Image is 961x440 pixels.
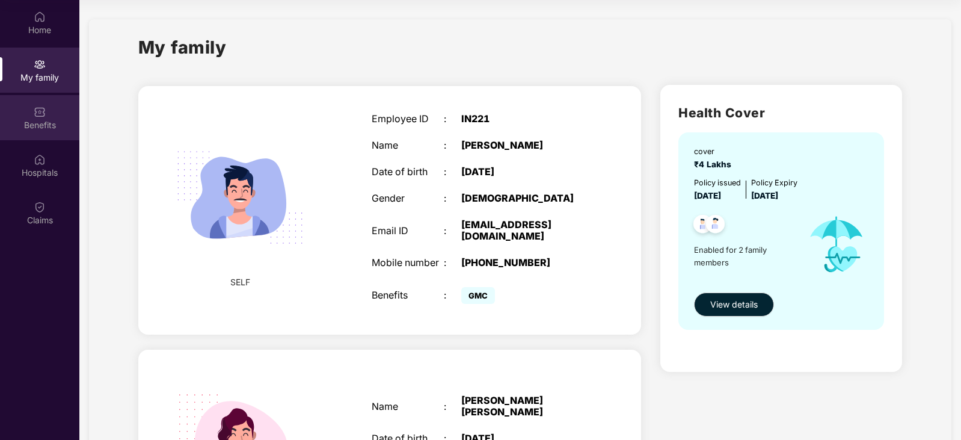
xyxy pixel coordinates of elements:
div: : [444,140,462,151]
img: svg+xml;base64,PHN2ZyB4bWxucz0iaHR0cDovL3d3dy53My5vcmcvMjAwMC9zdmciIHdpZHRoPSI0OC45NDMiIGhlaWdodD... [688,211,717,241]
div: [PERSON_NAME] [461,140,587,151]
div: Policy Expiry [751,177,797,189]
div: : [444,225,462,237]
img: svg+xml;base64,PHN2ZyB4bWxucz0iaHR0cDovL3d3dy53My5vcmcvMjAwMC9zdmciIHdpZHRoPSI0OC45NDMiIGhlaWdodD... [701,211,730,241]
div: [PHONE_NUMBER] [461,257,587,268]
div: Gender [372,193,443,204]
img: svg+xml;base64,PHN2ZyBpZD0iSG9tZSIgeG1sbnM9Imh0dHA6Ly93d3cudzMub3JnLzIwMDAvc3ZnIiB3aWR0aD0iMjAiIG... [34,11,46,23]
div: Email ID [372,225,443,237]
div: Date of birth [372,166,443,178]
div: : [444,257,462,268]
div: IN221 [461,113,587,125]
div: [DATE] [461,166,587,178]
span: SELF [230,276,250,289]
h2: Health Cover [678,103,884,123]
img: svg+xml;base64,PHN2ZyBpZD0iQ2xhaW0iIHhtbG5zPSJodHRwOi8vd3d3LnczLm9yZy8yMDAwL3N2ZyIgd2lkdGg9IjIwIi... [34,201,46,213]
span: [DATE] [751,191,778,200]
div: : [444,113,462,125]
img: svg+xml;base64,PHN2ZyB4bWxucz0iaHR0cDovL3d3dy53My5vcmcvMjAwMC9zdmciIHdpZHRoPSIyMjQiIGhlaWdodD0iMT... [162,119,318,276]
img: svg+xml;base64,PHN2ZyB3aWR0aD0iMjAiIGhlaWdodD0iMjAiIHZpZXdCb3g9IjAgMCAyMCAyMCIgZmlsbD0ibm9uZSIgeG... [34,58,46,70]
div: Employee ID [372,113,443,125]
h1: My family [138,34,227,61]
span: Enabled for 2 family members [694,244,797,268]
span: ₹4 Lakhs [694,160,736,169]
div: [EMAIL_ADDRESS][DOMAIN_NAME] [461,219,587,242]
div: [DEMOGRAPHIC_DATA] [461,193,587,204]
div: [PERSON_NAME] [PERSON_NAME] [461,395,587,418]
img: svg+xml;base64,PHN2ZyBpZD0iQmVuZWZpdHMiIHhtbG5zPSJodHRwOi8vd3d3LnczLm9yZy8yMDAwL3N2ZyIgd2lkdGg9Ij... [34,106,46,118]
div: : [444,193,462,204]
span: [DATE] [694,191,721,200]
div: Benefits [372,290,443,301]
div: : [444,166,462,178]
span: GMC [461,287,495,304]
img: icon [797,203,876,287]
div: Mobile number [372,257,443,268]
div: Name [372,401,443,412]
div: Name [372,140,443,151]
span: View details [710,298,758,311]
div: Policy issued [694,177,741,189]
div: : [444,290,462,301]
button: View details [694,293,774,317]
div: cover [694,146,736,158]
img: svg+xml;base64,PHN2ZyBpZD0iSG9zcGl0YWxzIiB4bWxucz0iaHR0cDovL3d3dy53My5vcmcvMjAwMC9zdmciIHdpZHRoPS... [34,153,46,166]
div: : [444,401,462,412]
